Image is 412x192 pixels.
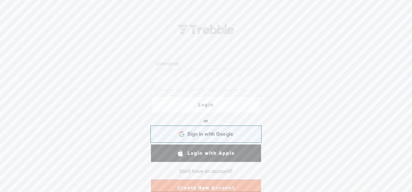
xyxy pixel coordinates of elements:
div: Don't have an account? [179,165,233,178]
div: Sign in with Google [151,126,261,142]
span: Sign in with Google [187,131,234,137]
input: Username [154,57,260,70]
div: or [204,116,208,126]
a: Login with Apple [151,144,261,162]
a: Login [151,96,261,113]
